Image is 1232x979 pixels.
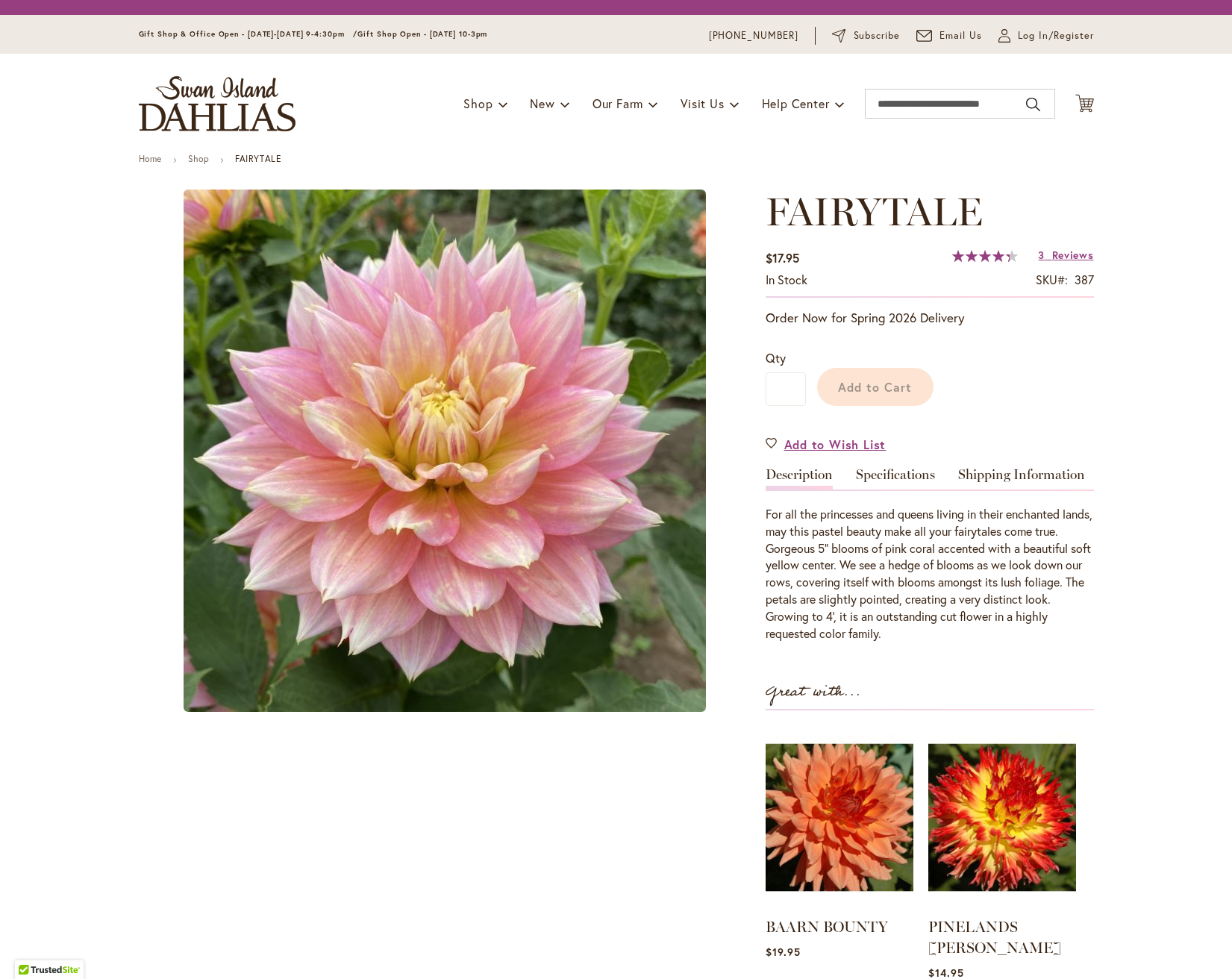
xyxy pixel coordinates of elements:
span: Email Us [939,28,982,43]
strong: FAIRYTALE [235,153,281,164]
span: Gift Shop & Office Open - [DATE]-[DATE] 9-4:30pm / [139,29,358,39]
a: Description [766,468,833,489]
a: Shipping Information [958,468,1085,489]
a: Subscribe [832,28,900,43]
a: Add to Wish List [766,436,887,453]
span: In stock [766,272,807,287]
a: store logo [139,76,296,131]
img: BAARN BOUNTY [766,725,913,910]
span: Shop [463,96,493,111]
span: Visit Us [681,96,724,111]
strong: SKU [1036,272,1068,287]
span: Subscribe [854,28,901,43]
span: Gift Shop Open - [DATE] 10-3pm [357,29,487,39]
div: For all the princesses and queens living in their enchanted lands, may this pastel beauty make al... [766,506,1094,642]
img: main product photo [184,190,706,712]
a: Log In/Register [998,28,1094,43]
span: Add to Wish List [784,436,887,453]
span: $19.95 [766,945,801,959]
div: 387 [1075,272,1094,289]
a: 3 Reviews [1038,248,1093,262]
a: Shop [188,153,209,164]
a: Email Us [916,28,982,43]
span: Log In/Register [1018,28,1094,43]
a: Home [139,153,162,164]
span: 3 [1038,248,1045,262]
span: Qty [766,350,786,366]
a: BAARN BOUNTY [766,918,888,936]
span: FAIRYTALE [766,188,983,235]
a: Specifications [856,468,935,489]
div: Availability [766,272,807,289]
div: Detailed Product Info [766,468,1094,642]
img: PINELANDS PAM [928,725,1076,910]
span: Our Farm [592,96,643,111]
p: Order Now for Spring 2026 Delivery [766,309,1094,327]
a: [PHONE_NUMBER] [709,28,799,43]
a: PINELANDS [PERSON_NAME] [928,918,1061,957]
strong: Great with... [766,680,861,704]
span: Reviews [1052,248,1094,262]
span: $17.95 [766,250,799,266]
span: New [530,96,554,111]
span: Help Center [762,96,830,111]
div: 87% [952,250,1018,262]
